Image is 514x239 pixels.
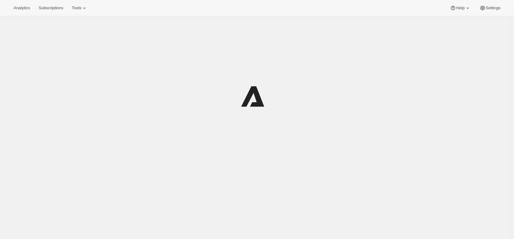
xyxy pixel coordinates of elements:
[446,4,474,12] button: Help
[10,4,34,12] button: Analytics
[486,6,500,10] span: Settings
[476,4,504,12] button: Settings
[38,6,63,10] span: Subscriptions
[14,6,30,10] span: Analytics
[68,4,91,12] button: Tools
[35,4,67,12] button: Subscriptions
[456,6,464,10] span: Help
[72,6,81,10] span: Tools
